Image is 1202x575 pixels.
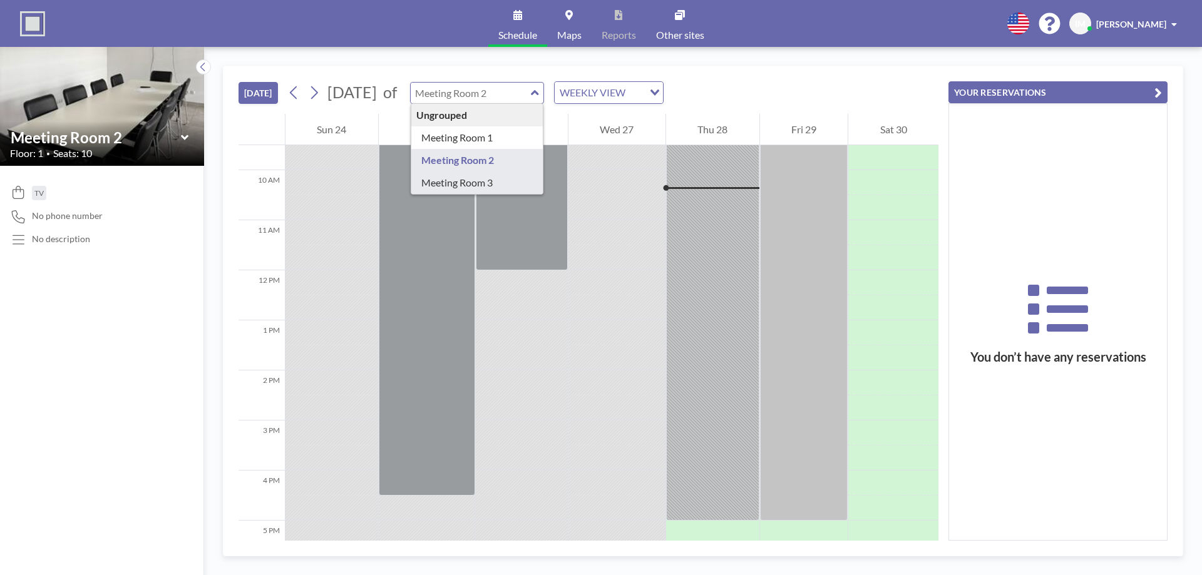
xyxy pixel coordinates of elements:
[34,188,44,198] span: TV
[239,471,285,521] div: 4 PM
[46,150,50,158] span: •
[557,30,582,40] span: Maps
[411,104,543,126] div: Ungrouped
[239,521,285,571] div: 5 PM
[498,30,537,40] span: Schedule
[949,349,1167,365] h3: You don’t have any reservations
[555,82,663,103] div: Search for option
[239,270,285,320] div: 12 PM
[239,170,285,220] div: 10 AM
[848,114,938,145] div: Sat 30
[629,84,642,101] input: Search for option
[666,114,759,145] div: Thu 28
[239,320,285,370] div: 1 PM
[656,30,704,40] span: Other sites
[53,147,92,160] span: Seats: 10
[1075,18,1086,29] span: IM
[411,126,543,149] div: Meeting Room 1
[32,210,103,221] span: No phone number
[760,114,848,145] div: Fri 29
[20,11,45,36] img: organization-logo
[602,30,636,40] span: Reports
[239,120,285,170] div: 9 AM
[285,114,378,145] div: Sun 24
[411,83,531,103] input: Meeting Room 2
[239,82,278,104] button: [DATE]
[557,84,628,101] span: WEEKLY VIEW
[379,114,476,145] div: Mon 25
[411,149,543,171] div: Meeting Room 2
[568,114,665,145] div: Wed 27
[11,128,181,146] input: Meeting Room 2
[411,171,543,194] div: Meeting Room 3
[948,81,1168,103] button: YOUR RESERVATIONS
[239,420,285,471] div: 3 PM
[239,370,285,420] div: 2 PM
[239,220,285,270] div: 11 AM
[1096,19,1166,29] span: [PERSON_NAME]
[10,147,43,160] span: Floor: 1
[327,83,377,101] span: [DATE]
[383,83,397,102] span: of
[32,233,90,245] div: No description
